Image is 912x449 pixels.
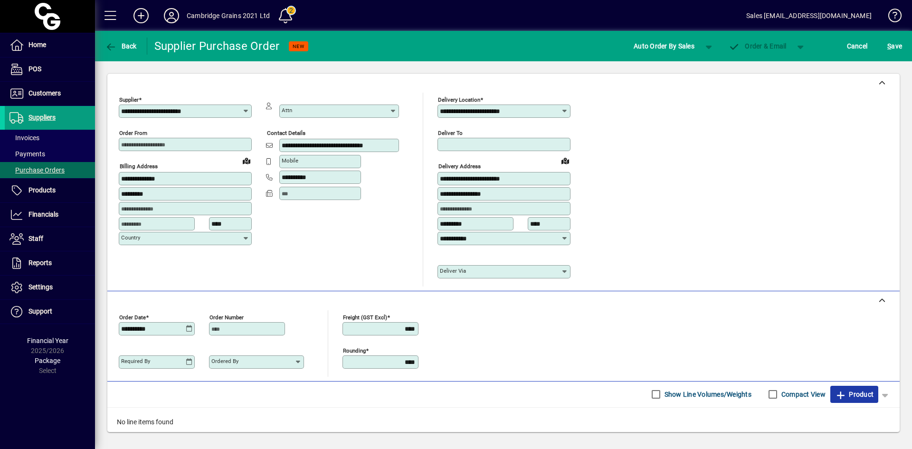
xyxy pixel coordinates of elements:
span: Product [835,387,874,402]
label: Show Line Volumes/Weights [663,390,751,399]
span: Invoices [9,134,39,142]
div: Cambridge Grains 2021 Ltd [187,8,270,23]
button: Add [126,7,156,24]
a: View on map [558,153,573,168]
span: Back [105,42,137,50]
button: Product [830,386,878,403]
button: Save [885,38,904,55]
span: ave [887,38,902,54]
span: NEW [293,43,304,49]
mat-label: Delivery Location [438,96,480,103]
a: Payments [5,146,95,162]
span: Auto Order By Sales [634,38,694,54]
a: Staff [5,227,95,251]
a: Settings [5,276,95,299]
a: View on map [239,153,254,168]
mat-label: Order date [119,314,146,320]
span: Financials [28,210,58,218]
a: Invoices [5,130,95,146]
mat-label: Mobile [282,157,298,164]
mat-label: Ordered by [211,358,238,364]
span: Order & Email [729,42,787,50]
div: No line items found [107,408,900,437]
span: Reports [28,259,52,267]
span: Package [35,357,60,364]
mat-label: Order number [209,314,244,320]
label: Compact View [779,390,826,399]
mat-label: Attn [282,107,292,114]
mat-label: Country [121,234,140,241]
mat-label: Deliver To [438,130,463,136]
span: Customers [28,89,61,97]
mat-label: Required by [121,358,150,364]
a: Customers [5,82,95,105]
span: Support [28,307,52,315]
span: Financial Year [27,337,68,344]
button: Auto Order By Sales [629,38,699,55]
a: Knowledge Base [881,2,900,33]
mat-label: Order from [119,130,147,136]
a: POS [5,57,95,81]
span: S [887,42,891,50]
span: Home [28,41,46,48]
button: Back [103,38,139,55]
mat-label: Freight (GST excl) [343,314,387,320]
span: POS [28,65,41,73]
span: Purchase Orders [9,166,65,174]
a: Financials [5,203,95,227]
div: Supplier Purchase Order [154,38,280,54]
button: Cancel [845,38,870,55]
span: Cancel [847,38,868,54]
a: Reports [5,251,95,275]
div: Sales [EMAIL_ADDRESS][DOMAIN_NAME] [746,8,872,23]
mat-label: Rounding [343,347,366,353]
mat-label: Supplier [119,96,139,103]
a: Support [5,300,95,324]
a: Purchase Orders [5,162,95,178]
button: Order & Email [724,38,791,55]
a: Home [5,33,95,57]
app-page-header-button: Back [95,38,147,55]
span: Payments [9,150,45,158]
span: Suppliers [28,114,56,121]
span: Staff [28,235,43,242]
mat-label: Deliver via [440,267,466,274]
span: Products [28,186,56,194]
a: Products [5,179,95,202]
button: Profile [156,7,187,24]
span: Settings [28,283,53,291]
